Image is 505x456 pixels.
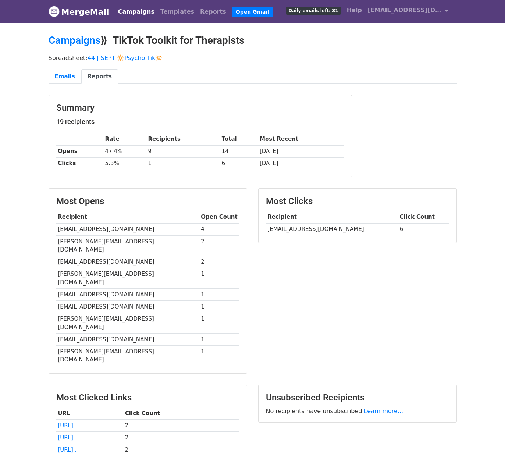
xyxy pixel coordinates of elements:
[56,211,199,223] th: Recipient
[199,235,239,256] td: 2
[56,345,199,366] td: [PERSON_NAME][EMAIL_ADDRESS][DOMAIN_NAME]
[49,34,457,47] h2: ⟫ TikTok Toolkit for Therapists
[56,392,239,403] h3: Most Clicked Links
[123,407,239,420] th: Click Count
[266,211,398,223] th: Recipient
[56,268,199,289] td: [PERSON_NAME][EMAIL_ADDRESS][DOMAIN_NAME]
[283,3,344,18] a: Daily emails left: 31
[56,223,199,235] td: [EMAIL_ADDRESS][DOMAIN_NAME]
[266,392,449,403] h3: Unsubscribed Recipients
[197,4,229,19] a: Reports
[56,301,199,313] td: [EMAIL_ADDRESS][DOMAIN_NAME]
[56,235,199,256] td: [PERSON_NAME][EMAIL_ADDRESS][DOMAIN_NAME]
[123,420,239,432] td: 2
[266,196,449,207] h3: Most Clicks
[468,421,505,456] iframe: Chat Widget
[49,4,109,19] a: MergeMail
[88,54,163,61] a: 44 | SEPT 🔆Psycho Tik🔆
[123,432,239,444] td: 2
[115,4,157,19] a: Campaigns
[258,145,344,157] td: [DATE]
[199,313,239,334] td: 1
[199,223,239,235] td: 4
[58,434,77,441] a: [URL]..
[220,133,258,145] th: Total
[146,157,220,170] td: 1
[56,313,199,334] td: [PERSON_NAME][EMAIL_ADDRESS][DOMAIN_NAME]
[258,133,344,145] th: Most Recent
[258,157,344,170] td: [DATE]
[266,223,398,235] td: [EMAIL_ADDRESS][DOMAIN_NAME]
[199,289,239,301] td: 1
[49,54,457,62] p: Spreadsheet:
[220,145,258,157] td: 14
[364,407,403,414] a: Learn more...
[103,145,146,157] td: 47.4%
[123,444,239,456] td: 2
[232,7,273,17] a: Open Gmail
[157,4,197,19] a: Templates
[365,3,451,20] a: [EMAIL_ADDRESS][DOMAIN_NAME]
[103,133,146,145] th: Rate
[49,69,81,84] a: Emails
[81,69,118,84] a: Reports
[199,268,239,289] td: 1
[56,289,199,301] td: [EMAIL_ADDRESS][DOMAIN_NAME]
[199,301,239,313] td: 1
[398,211,449,223] th: Click Count
[199,256,239,268] td: 2
[146,145,220,157] td: 9
[220,157,258,170] td: 6
[56,145,103,157] th: Opens
[49,6,60,17] img: MergeMail logo
[56,333,199,345] td: [EMAIL_ADDRESS][DOMAIN_NAME]
[58,446,77,453] a: [URL]..
[56,103,344,113] h3: Summary
[199,333,239,345] td: 1
[56,256,199,268] td: [EMAIL_ADDRESS][DOMAIN_NAME]
[56,157,103,170] th: Clicks
[266,407,449,415] p: No recipients have unsubscribed.
[368,6,441,15] span: [EMAIL_ADDRESS][DOMAIN_NAME]
[56,118,344,126] h5: 19 recipients
[56,196,239,207] h3: Most Opens
[49,34,100,46] a: Campaigns
[199,345,239,366] td: 1
[199,211,239,223] th: Open Count
[103,157,146,170] td: 5.3%
[286,7,341,15] span: Daily emails left: 31
[344,3,365,18] a: Help
[146,133,220,145] th: Recipients
[398,223,449,235] td: 6
[58,422,77,429] a: [URL]..
[56,407,123,420] th: URL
